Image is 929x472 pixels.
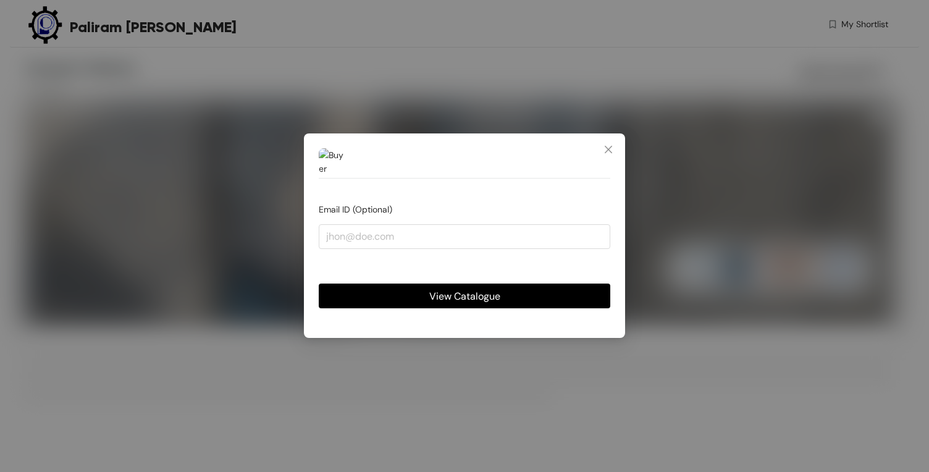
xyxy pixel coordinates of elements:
[429,289,500,304] span: View Catalogue
[319,224,610,249] input: jhon@doe.com
[603,145,613,154] span: close
[319,204,392,216] span: Email ID (Optional)
[319,148,343,173] img: Buyer Portal
[592,133,625,167] button: Close
[319,284,610,309] button: View Catalogue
